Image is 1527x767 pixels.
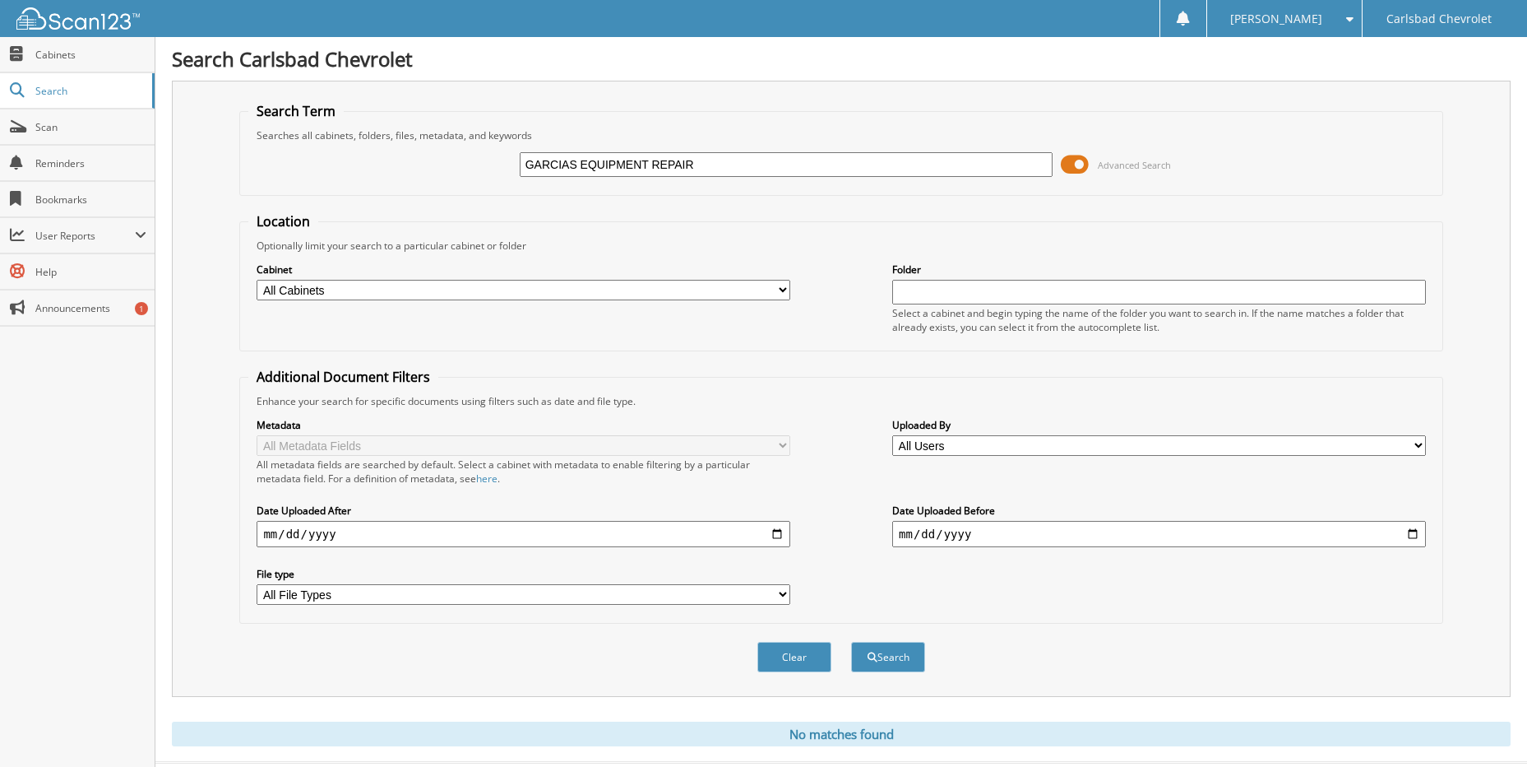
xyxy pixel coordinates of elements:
[35,301,146,315] span: Announcements
[892,521,1426,547] input: end
[35,193,146,207] span: Bookmarks
[172,722,1511,746] div: No matches found
[35,265,146,279] span: Help
[248,212,318,230] legend: Location
[476,472,497,486] a: here
[248,128,1433,142] div: Searches all cabinets, folders, files, metadata, and keywords
[248,239,1433,253] div: Optionally limit your search to a particular cabinet or folder
[257,567,790,581] label: File type
[257,263,790,277] label: Cabinet
[248,368,438,386] legend: Additional Document Filters
[35,48,146,62] span: Cabinets
[892,263,1426,277] label: Folder
[16,7,140,30] img: scan123-logo-white.svg
[248,102,344,120] legend: Search Term
[135,302,148,315] div: 1
[35,120,146,134] span: Scan
[35,229,135,243] span: User Reports
[248,394,1433,408] div: Enhance your search for specific documents using filters such as date and file type.
[35,156,146,170] span: Reminders
[851,642,925,672] button: Search
[35,84,144,98] span: Search
[757,642,831,672] button: Clear
[172,45,1511,72] h1: Search Carlsbad Chevrolet
[257,504,790,518] label: Date Uploaded After
[257,418,790,432] label: Metadata
[1386,14,1492,24] span: Carlsbad Chevrolet
[892,504,1426,518] label: Date Uploaded Before
[892,306,1426,334] div: Select a cabinet and begin typing the name of the folder you want to search in. If the name match...
[257,521,790,547] input: start
[1230,14,1322,24] span: [PERSON_NAME]
[1098,159,1171,171] span: Advanced Search
[892,418,1426,432] label: Uploaded By
[257,458,790,486] div: All metadata fields are searched by default. Select a cabinet with metadata to enable filtering b...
